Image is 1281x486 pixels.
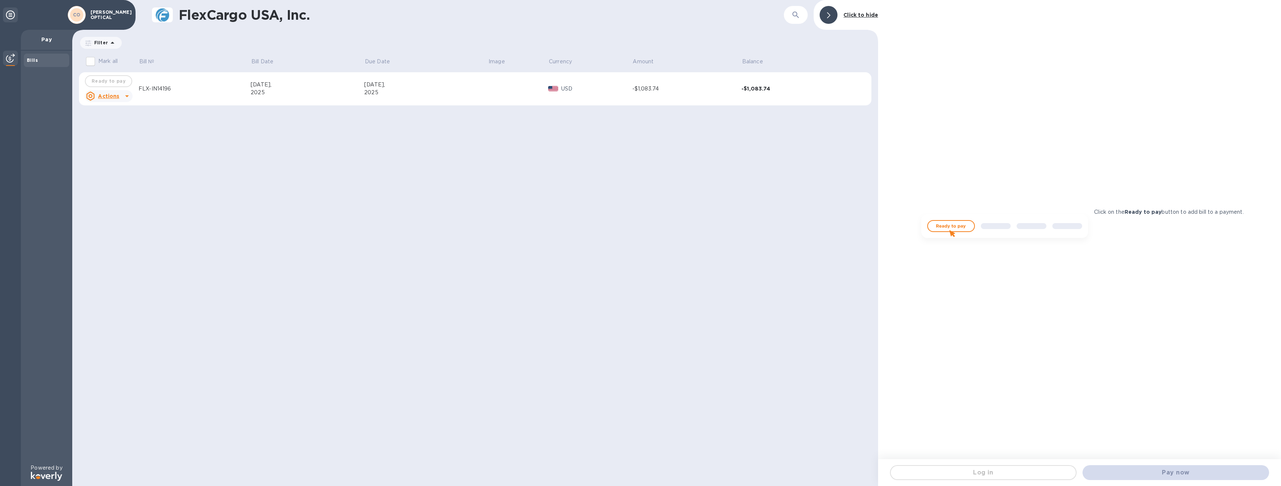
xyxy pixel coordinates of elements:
p: [PERSON_NAME] OPTICAL [90,10,128,20]
div: -$1,083.74 [632,85,741,93]
p: Due Date [365,58,390,66]
span: Bill № [139,58,164,66]
p: Image [489,58,505,66]
p: Amount [633,58,654,66]
b: Bills [27,57,38,63]
b: Click to hide [843,12,878,18]
h1: FlexCargo USA, Inc. [179,7,677,23]
b: CO [73,12,80,18]
p: Currency [549,58,572,66]
span: Bill Date [251,58,283,66]
div: FLX-IN14196 [139,85,251,93]
span: Amount [633,58,663,66]
b: Ready to pay [1125,209,1162,215]
p: Click on the button to add bill to a payment. [1094,208,1243,216]
div: 2025 [364,89,488,96]
p: USD [561,85,632,93]
div: [DATE], [364,81,488,89]
p: Mark all [98,57,118,65]
p: Bill № [139,58,155,66]
div: -$1,083.74 [741,85,851,92]
p: Balance [742,58,763,66]
p: Bill Date [251,58,273,66]
p: Pay [27,36,66,43]
div: [DATE], [251,81,364,89]
p: Filter [91,39,108,46]
img: USD [548,86,558,91]
div: 2025 [251,89,364,96]
span: Balance [742,58,773,66]
img: Logo [31,472,62,481]
span: Due Date [365,58,400,66]
u: Actions [98,93,119,99]
p: Powered by [31,464,62,472]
